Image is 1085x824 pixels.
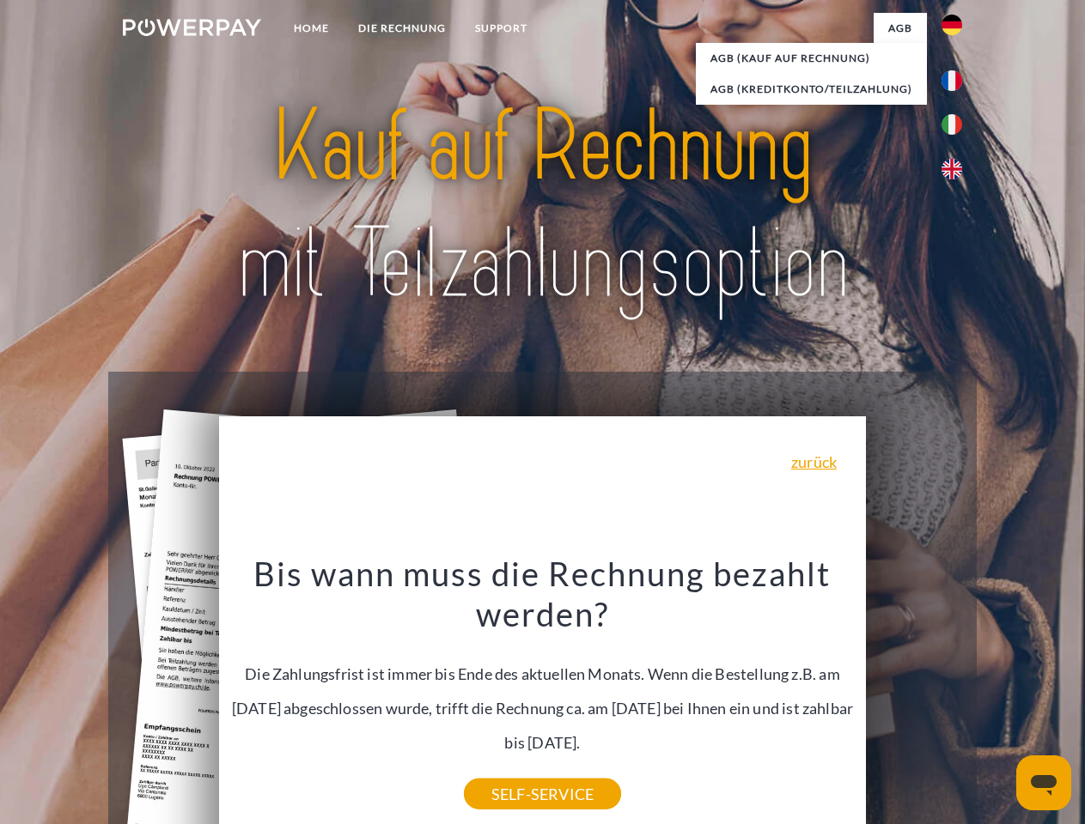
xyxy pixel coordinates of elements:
[874,13,927,44] a: agb
[460,13,542,44] a: SUPPORT
[942,114,962,135] img: it
[791,454,837,470] a: zurück
[279,13,344,44] a: Home
[942,70,962,91] img: fr
[123,19,261,36] img: logo-powerpay-white.svg
[229,553,856,794] div: Die Zahlungsfrist ist immer bis Ende des aktuellen Monats. Wenn die Bestellung z.B. am [DATE] abg...
[696,43,927,74] a: AGB (Kauf auf Rechnung)
[464,779,621,809] a: SELF-SERVICE
[164,82,921,329] img: title-powerpay_de.svg
[696,74,927,105] a: AGB (Kreditkonto/Teilzahlung)
[1016,755,1071,810] iframe: Schaltfläche zum Öffnen des Messaging-Fensters
[229,553,856,635] h3: Bis wann muss die Rechnung bezahlt werden?
[942,15,962,35] img: de
[344,13,460,44] a: DIE RECHNUNG
[942,159,962,179] img: en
